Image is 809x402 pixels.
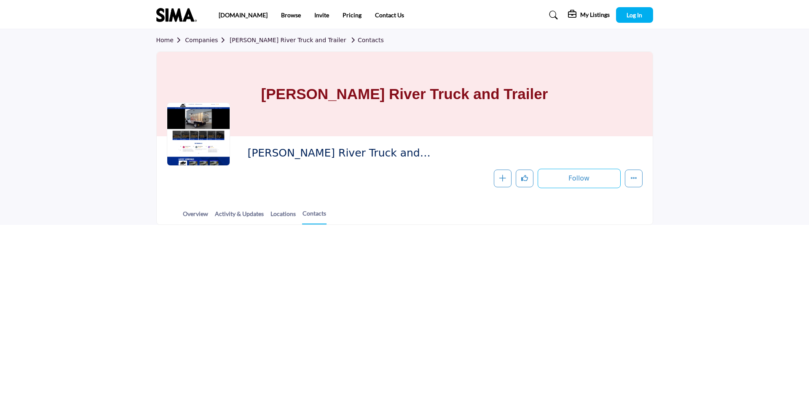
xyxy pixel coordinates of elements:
button: More details [625,170,643,187]
button: Like [516,170,533,187]
img: site Logo [156,8,201,22]
button: Follow [538,169,621,188]
a: Activity & Updates [214,209,264,224]
span: Hudson River Truck and Trailer [247,146,437,160]
span: Log In [627,11,642,19]
a: Locations [270,209,296,224]
a: Companies [185,37,230,43]
a: Contacts [302,209,327,224]
h1: [PERSON_NAME] River Truck and Trailer [261,52,548,136]
a: Invite [314,11,329,19]
a: Contacts [348,37,384,43]
div: My Listings [568,10,610,20]
a: Overview [182,209,209,224]
a: Browse [281,11,301,19]
button: Log In [616,7,653,23]
a: Home [156,37,185,43]
a: Search [541,8,563,22]
h5: My Listings [580,11,610,19]
a: Contact Us [375,11,404,19]
a: [PERSON_NAME] River Truck and Trailer [230,37,346,43]
a: [DOMAIN_NAME] [219,11,268,19]
a: Pricing [343,11,362,19]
